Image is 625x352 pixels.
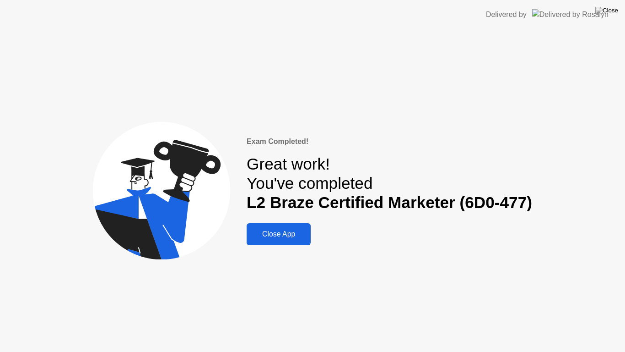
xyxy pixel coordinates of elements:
b: L2 Braze Certified Marketer (6D0-477) [247,193,532,211]
button: Close App [247,223,311,245]
div: Exam Completed! [247,136,532,147]
div: Great work! You've completed [247,154,532,213]
div: Delivered by [486,9,527,20]
img: Close [595,7,618,14]
div: Close App [249,230,308,238]
img: Delivered by Rosalyn [532,9,609,20]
